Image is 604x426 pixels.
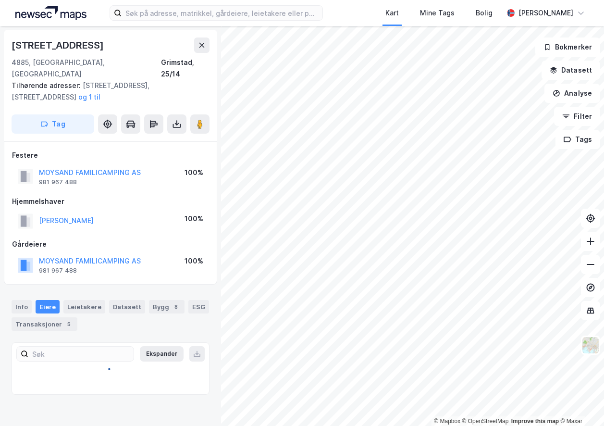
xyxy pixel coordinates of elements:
[542,61,600,80] button: Datasett
[149,300,185,313] div: Bygg
[420,7,455,19] div: Mine Tags
[12,38,106,53] div: [STREET_ADDRESS]
[544,84,600,103] button: Analyse
[12,57,161,80] div: 4885, [GEOGRAPHIC_DATA], [GEOGRAPHIC_DATA]
[476,7,493,19] div: Bolig
[63,300,105,313] div: Leietakere
[185,255,203,267] div: 100%
[64,319,74,329] div: 5
[171,302,181,312] div: 8
[518,7,573,19] div: [PERSON_NAME]
[28,347,134,361] input: Søk
[434,418,460,425] a: Mapbox
[39,267,77,275] div: 981 967 488
[462,418,509,425] a: OpenStreetMap
[554,107,600,126] button: Filter
[122,6,322,20] input: Søk på adresse, matrikkel, gårdeiere, leietakere eller personer
[555,130,600,149] button: Tags
[140,346,184,362] button: Ekspander
[12,150,209,161] div: Festere
[12,196,209,207] div: Hjemmelshaver
[12,300,32,313] div: Info
[385,7,399,19] div: Kart
[12,81,83,89] span: Tilhørende adresser:
[511,418,559,425] a: Improve this map
[36,300,60,313] div: Eiere
[103,367,118,383] img: spinner.a6d8c91a73a9ac5275cf975e30b51cfb.svg
[185,167,203,178] div: 100%
[188,300,209,313] div: ESG
[12,317,77,331] div: Transaksjoner
[12,114,94,134] button: Tag
[12,80,202,103] div: [STREET_ADDRESS], [STREET_ADDRESS]
[109,300,145,313] div: Datasett
[556,380,604,426] iframe: Chat Widget
[185,213,203,225] div: 100%
[535,38,600,57] button: Bokmerker
[12,238,209,250] div: Gårdeiere
[581,336,600,354] img: Z
[15,6,86,20] img: logo.a4113a55bc3d86da70a041830d287a7e.svg
[161,57,210,80] div: Grimstad, 25/14
[39,178,77,186] div: 981 967 488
